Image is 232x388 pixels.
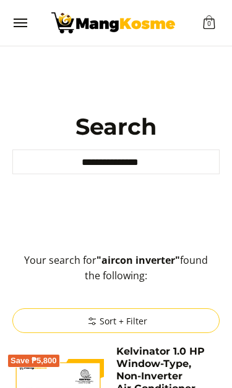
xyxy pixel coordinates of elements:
[12,112,220,141] h1: Search
[11,357,57,365] span: Save ₱5,800
[51,12,175,33] img: Search: 56 results found for &quot;aircon inverter&quot; | Mang Kosme
[97,253,180,267] strong: "aircon inverter"
[85,315,147,327] span: Sort + Filter
[205,22,213,27] span: 0
[19,253,213,296] p: Your search for found the following:
[12,308,220,333] summary: Sort + Filter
